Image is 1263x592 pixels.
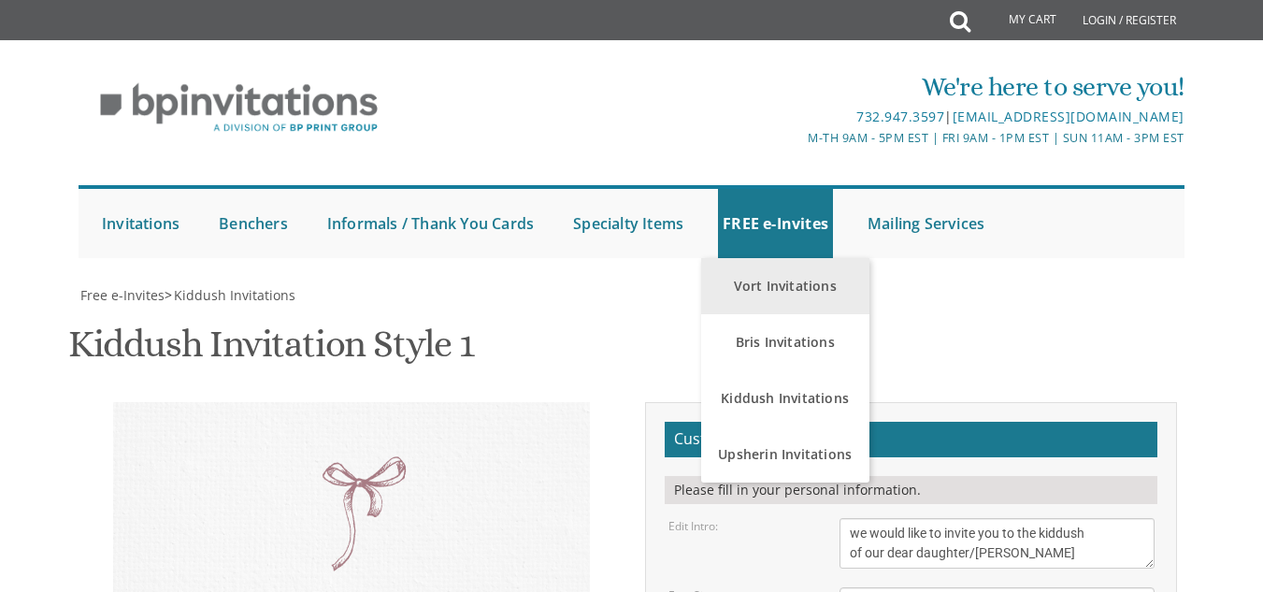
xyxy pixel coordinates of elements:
[79,286,165,304] a: Free e-Invites
[863,189,989,258] a: Mailing Services
[665,476,1157,504] div: Please fill in your personal information.
[665,422,1157,457] h2: Customizations
[165,286,295,304] span: >
[856,108,944,125] a: 732.947.3597
[701,370,869,426] a: Kiddush Invitations
[953,108,1184,125] a: [EMAIL_ADDRESS][DOMAIN_NAME]
[448,128,1184,148] div: M-Th 9am - 5pm EST | Fri 9am - 1pm EST | Sun 11am - 3pm EST
[701,426,869,483] a: Upsherin Invitations
[448,106,1184,128] div: |
[448,68,1184,106] div: We're here to serve you!
[701,258,869,314] a: Vort Invitations
[97,189,184,258] a: Invitations
[80,286,165,304] span: Free e-Invites
[969,2,1069,39] a: My Cart
[323,189,538,258] a: Informals / Thank You Cards
[68,324,474,379] h1: Kiddush Invitation Style 1
[174,286,295,304] span: Kiddush Invitations
[79,69,399,147] img: BP Invitation Loft
[840,518,1154,569] textarea: we would like to invite you to the kiddush of our dear daughter/[PERSON_NAME]
[701,314,869,370] a: Bris Invitations
[214,189,293,258] a: Benchers
[172,286,295,304] a: Kiddush Invitations
[668,518,718,534] label: Edit Intro:
[568,189,688,258] a: Specialty Items
[718,189,833,258] a: FREE e-Invites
